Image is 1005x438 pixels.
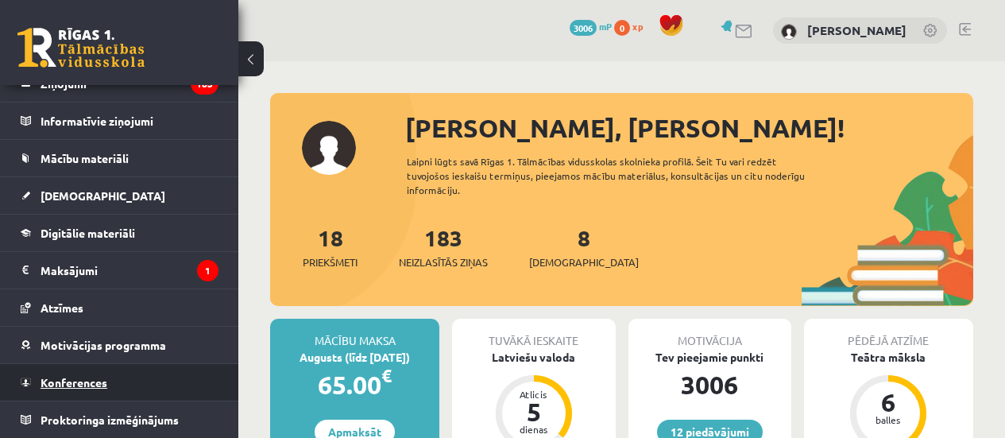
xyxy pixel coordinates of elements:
[614,20,630,36] span: 0
[510,424,558,434] div: dienas
[41,103,218,139] legend: Informatīvie ziņojumi
[303,223,358,270] a: 18Priekšmeti
[381,364,392,387] span: €
[628,349,791,366] div: Tev pieejamie punkti
[303,254,358,270] span: Priekšmeti
[510,390,558,399] div: Atlicis
[41,252,218,289] legend: Maksājumi
[21,327,218,363] a: Motivācijas programma
[529,223,639,270] a: 8[DEMOGRAPHIC_DATA]
[21,364,218,401] a: Konferences
[21,103,218,139] a: Informatīvie ziņojumi
[628,366,791,404] div: 3006
[807,22,906,38] a: [PERSON_NAME]
[197,260,218,281] i: 1
[270,366,439,404] div: 65.00
[399,254,488,270] span: Neizlasītās ziņas
[632,20,643,33] span: xp
[21,289,218,326] a: Atzīmes
[804,319,973,349] div: Pēdējā atzīme
[405,109,973,147] div: [PERSON_NAME], [PERSON_NAME]!
[529,254,639,270] span: [DEMOGRAPHIC_DATA]
[781,24,797,40] img: Roberts Ričards Kazilevičs
[21,252,218,289] a: Maksājumi1
[407,154,829,197] div: Laipni lūgts savā Rīgas 1. Tālmācības vidusskolas skolnieka profilā. Šeit Tu vari redzēt tuvojošo...
[41,151,129,165] span: Mācību materiāli
[41,300,83,315] span: Atzīmes
[21,215,218,251] a: Digitālie materiāli
[804,349,973,366] div: Teātra māksla
[599,20,612,33] span: mP
[41,188,165,203] span: [DEMOGRAPHIC_DATA]
[41,338,166,352] span: Motivācijas programma
[570,20,612,33] a: 3006 mP
[21,140,218,176] a: Mācību materiāli
[452,319,615,349] div: Tuvākā ieskaite
[17,28,145,68] a: Rīgas 1. Tālmācības vidusskola
[21,401,218,438] a: Proktoringa izmēģinājums
[614,20,651,33] a: 0 xp
[399,223,488,270] a: 183Neizlasītās ziņas
[270,349,439,366] div: Augusts (līdz [DATE])
[570,20,597,36] span: 3006
[628,319,791,349] div: Motivācija
[864,415,912,424] div: balles
[510,399,558,424] div: 5
[270,319,439,349] div: Mācību maksa
[41,413,179,427] span: Proktoringa izmēģinājums
[41,375,107,390] span: Konferences
[864,390,912,415] div: 6
[41,226,135,240] span: Digitālie materiāli
[452,349,615,366] div: Latviešu valoda
[21,177,218,214] a: [DEMOGRAPHIC_DATA]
